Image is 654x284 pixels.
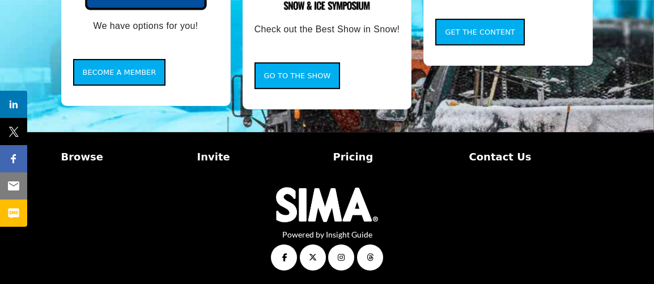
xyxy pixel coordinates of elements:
button: Get the Content [435,19,524,46]
a: Contact Us [469,149,593,164]
span: Go to the Show [264,71,331,80]
a: Browse [61,149,185,164]
a: Instagram Link [328,244,354,270]
a: Pricing [333,149,457,164]
a: Invite [197,149,321,164]
button: Go to the Show [254,62,341,90]
a: Powered by Insight Guide [282,230,372,239]
a: Facebook Link [271,244,297,270]
p: We have options for you! [73,18,219,34]
span: Become a Member [83,68,156,77]
span: Get the Content [445,28,515,36]
p: Check out the Best Show in Snow! [254,22,400,37]
a: Twitter Link [300,244,326,270]
img: No Site Logo [276,187,378,222]
button: Become a Member [73,59,166,86]
a: Threads Link [357,244,383,270]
